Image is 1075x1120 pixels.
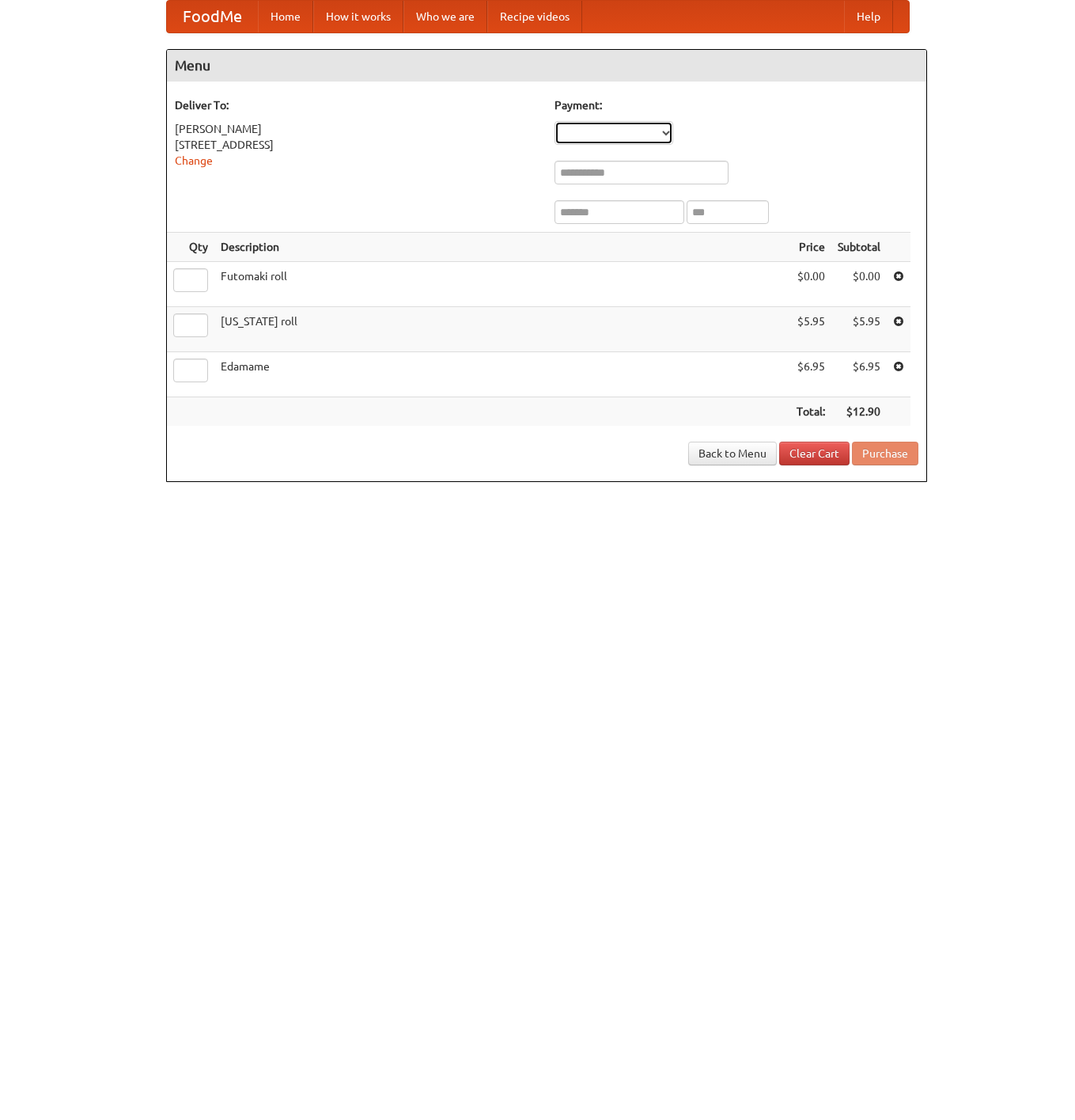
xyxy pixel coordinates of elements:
td: Futomaki roll [214,262,790,307]
th: Qty [167,233,214,262]
td: $5.95 [790,307,831,352]
td: $6.95 [790,352,831,397]
td: $0.00 [831,262,887,307]
a: FoodMe [167,1,258,32]
td: [US_STATE] roll [214,307,790,352]
td: $5.95 [831,307,887,352]
div: [STREET_ADDRESS] [175,137,539,153]
th: Subtotal [831,233,887,262]
a: Change [175,154,213,167]
h4: Menu [167,50,926,82]
a: Help [844,1,893,32]
th: Description [214,233,790,262]
h5: Deliver To: [175,97,539,113]
th: $12.90 [831,397,887,427]
a: Back to Menu [688,442,777,465]
a: Who we are [403,1,487,32]
a: How it works [313,1,403,32]
th: Total: [790,397,831,427]
button: Purchase [852,442,918,465]
td: Edamame [214,352,790,397]
a: Home [258,1,313,32]
td: $0.00 [790,262,831,307]
h5: Payment: [555,97,918,113]
a: Recipe videos [487,1,582,32]
a: Clear Cart [779,442,850,465]
div: [PERSON_NAME] [175,121,539,137]
td: $6.95 [831,352,887,397]
th: Price [790,233,831,262]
